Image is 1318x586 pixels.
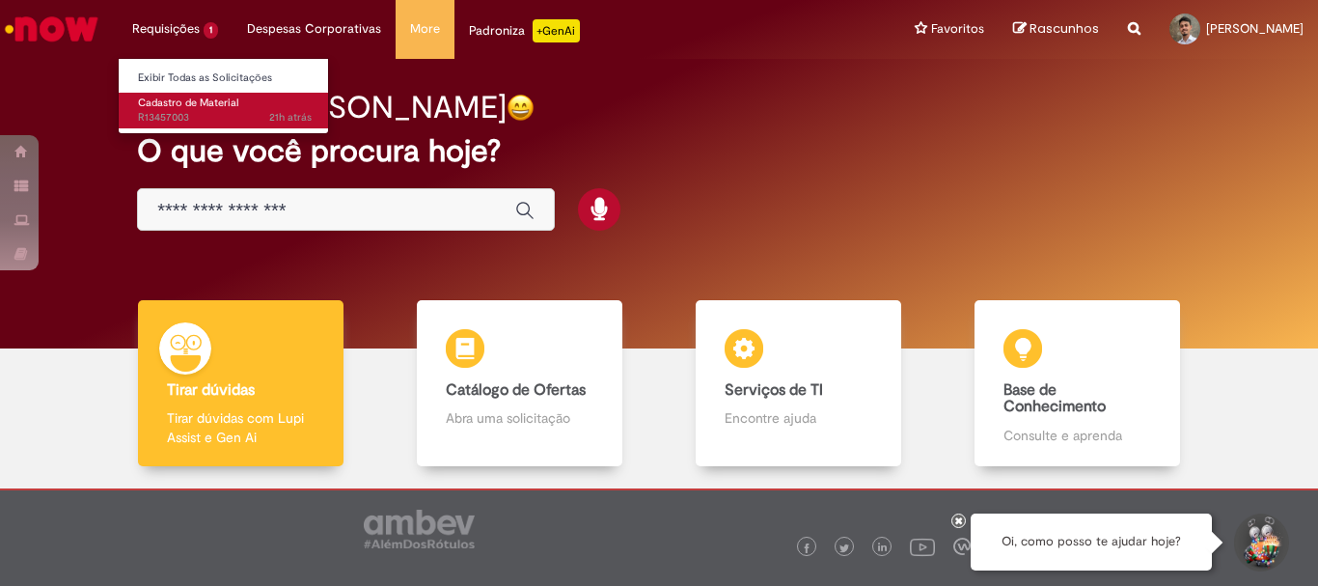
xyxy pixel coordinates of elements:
p: Abra uma solicitação [446,408,592,428]
span: Cadastro de Material [138,96,238,110]
a: Rascunhos [1013,20,1099,39]
img: logo_footer_youtube.png [910,534,935,559]
time: 28/08/2025 11:09:05 [269,110,312,125]
p: Tirar dúvidas com Lupi Assist e Gen Ai [167,408,314,447]
img: logo_footer_workplace.png [953,538,971,555]
div: Oi, como posso te ajudar hoje? [971,514,1212,571]
img: ServiceNow [2,10,101,48]
ul: Requisições [118,58,329,134]
a: Base de Conhecimento Consulte e aprenda [938,300,1217,467]
p: +GenAi [533,19,580,42]
img: logo_footer_twitter.png [839,544,849,553]
span: R13457003 [138,110,312,126]
span: Favoritos [931,19,984,39]
button: Iniciar Conversa de Suporte [1231,514,1289,572]
p: Consulte e aprenda [1003,426,1150,445]
span: More [410,19,440,39]
img: logo_footer_ambev_rotulo_gray.png [364,510,475,548]
h2: O que você procura hoje? [137,134,1181,168]
div: Padroniza [469,19,580,42]
a: Catálogo de Ofertas Abra uma solicitação [380,300,659,467]
img: logo_footer_facebook.png [802,544,811,553]
a: Tirar dúvidas Tirar dúvidas com Lupi Assist e Gen Ai [101,300,380,467]
span: 21h atrás [269,110,312,125]
span: Requisições [132,19,200,39]
img: logo_footer_linkedin.png [878,543,888,554]
a: Serviços de TI Encontre ajuda [659,300,938,467]
span: Rascunhos [1030,19,1099,38]
b: Catálogo de Ofertas [446,380,586,400]
img: happy-face.png [507,94,535,122]
b: Tirar dúvidas [167,380,255,400]
a: Exibir Todas as Solicitações [119,68,331,89]
span: Despesas Corporativas [247,19,381,39]
b: Base de Conhecimento [1003,380,1106,417]
p: Encontre ajuda [725,408,871,428]
b: Serviços de TI [725,380,823,400]
span: [PERSON_NAME] [1206,20,1304,37]
span: 1 [204,22,218,39]
a: Aberto R13457003 : Cadastro de Material [119,93,331,128]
